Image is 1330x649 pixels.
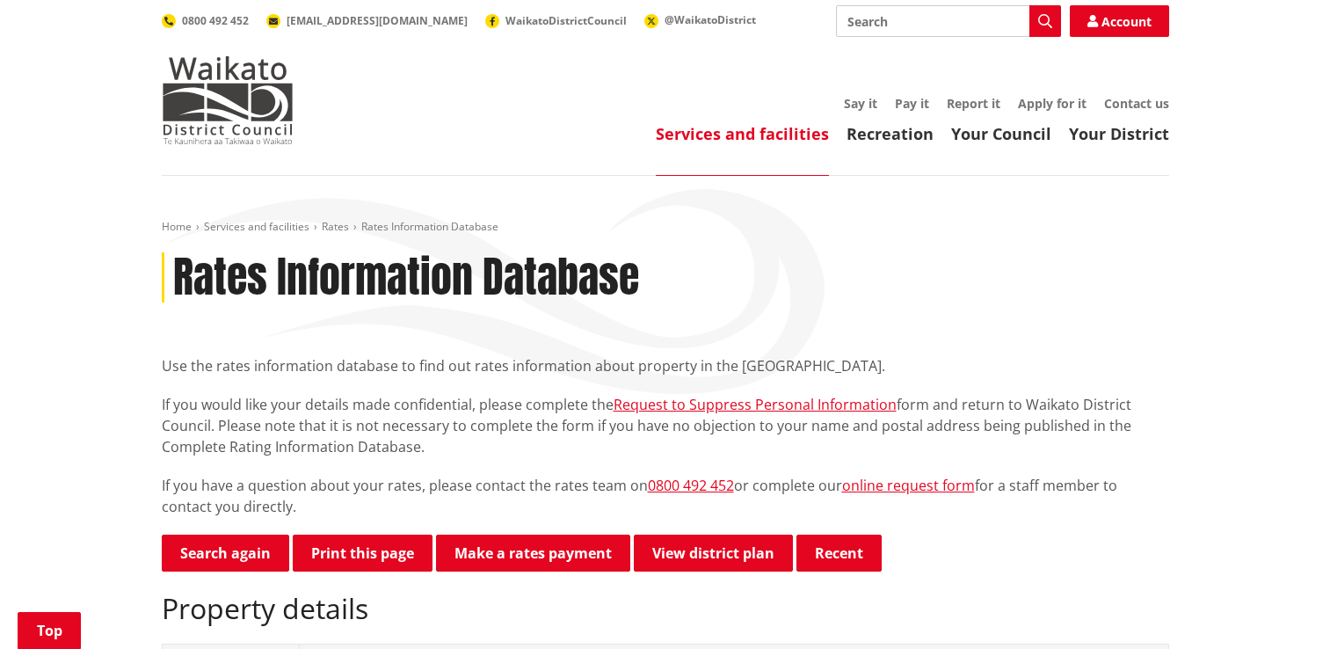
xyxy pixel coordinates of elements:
a: WaikatoDistrictCouncil [485,13,627,28]
a: 0800 492 452 [162,13,249,28]
a: Top [18,612,81,649]
img: Waikato District Council - Te Kaunihera aa Takiwaa o Waikato [162,56,294,144]
a: Apply for it [1018,95,1087,112]
nav: breadcrumb [162,220,1169,235]
span: 0800 492 452 [182,13,249,28]
a: Recreation [847,123,934,144]
span: [EMAIL_ADDRESS][DOMAIN_NAME] [287,13,468,28]
a: Search again [162,535,289,572]
a: Contact us [1104,95,1169,112]
span: WaikatoDistrictCouncil [505,13,627,28]
a: Services and facilities [656,123,829,144]
a: online request form [842,476,975,495]
p: Use the rates information database to find out rates information about property in the [GEOGRAPHI... [162,355,1169,376]
p: If you would like your details made confidential, please complete the form and return to Waikato ... [162,394,1169,457]
a: Say it [844,95,877,112]
a: Home [162,219,192,234]
h1: Rates Information Database [173,252,639,303]
a: 0800 492 452 [648,476,734,495]
a: Rates [322,219,349,234]
a: Your District [1069,123,1169,144]
h2: Property details [162,592,1169,625]
button: Print this page [293,535,432,572]
a: Pay it [895,95,929,112]
input: Search input [836,5,1061,37]
button: Recent [796,535,882,572]
a: Request to Suppress Personal Information [614,395,897,414]
a: Account [1070,5,1169,37]
a: Services and facilities [204,219,309,234]
span: @WaikatoDistrict [665,12,756,27]
a: [EMAIL_ADDRESS][DOMAIN_NAME] [266,13,468,28]
a: Make a rates payment [436,535,630,572]
a: Your Council [951,123,1051,144]
a: View district plan [634,535,793,572]
span: Rates Information Database [361,219,498,234]
a: @WaikatoDistrict [644,12,756,27]
p: If you have a question about your rates, please contact the rates team on or complete our for a s... [162,475,1169,517]
a: Report it [947,95,1000,112]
